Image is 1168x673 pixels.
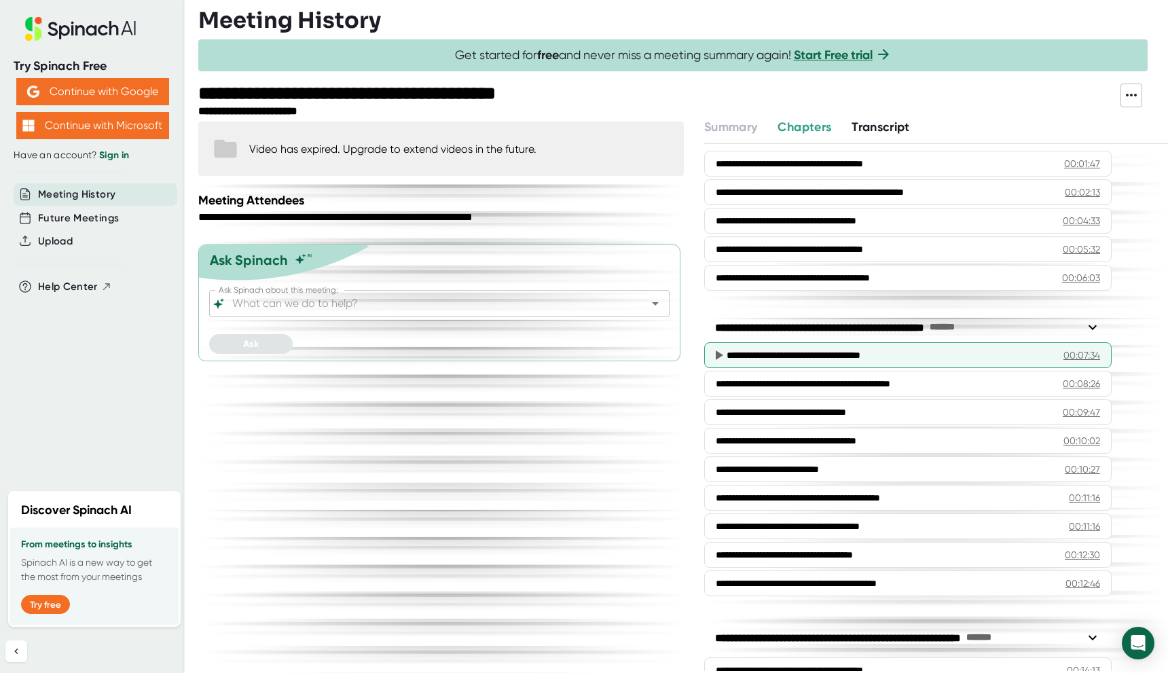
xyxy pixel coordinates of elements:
[210,252,288,268] div: Ask Spinach
[38,279,98,295] span: Help Center
[794,48,873,62] a: Start Free trial
[1069,520,1100,533] div: 00:11:16
[1065,577,1100,590] div: 00:12:46
[198,7,381,33] h3: Meeting History
[1065,462,1100,476] div: 00:10:27
[230,294,625,313] input: What can we do to help?
[852,120,910,134] span: Transcript
[1065,548,1100,562] div: 00:12:30
[16,78,169,105] button: Continue with Google
[1065,185,1100,199] div: 00:02:13
[14,149,171,162] div: Have an account?
[209,334,293,354] button: Ask
[38,211,119,226] button: Future Meetings
[1063,434,1100,448] div: 00:10:02
[1063,242,1100,256] div: 00:05:32
[38,279,112,295] button: Help Center
[704,120,757,134] span: Summary
[778,120,831,134] span: Chapters
[1064,157,1100,170] div: 00:01:47
[537,48,559,62] b: free
[1063,377,1100,390] div: 00:08:26
[1063,348,1100,362] div: 00:07:34
[21,595,70,614] button: Try free
[21,501,132,520] h2: Discover Spinach AI
[455,48,892,63] span: Get started for and never miss a meeting summary again!
[1062,271,1100,285] div: 00:06:03
[27,86,39,98] img: Aehbyd4JwY73AAAAAElFTkSuQmCC
[38,187,115,202] button: Meeting History
[99,149,129,161] a: Sign in
[249,143,536,156] div: Video has expired. Upgrade to extend videos in the future.
[852,118,910,137] button: Transcript
[14,58,171,74] div: Try Spinach Free
[38,234,73,249] button: Upload
[5,640,27,662] button: Collapse sidebar
[21,539,168,550] h3: From meetings to insights
[1063,214,1100,228] div: 00:04:33
[21,556,168,584] p: Spinach AI is a new way to get the most from your meetings
[1122,627,1154,659] div: Open Intercom Messenger
[16,112,169,139] button: Continue with Microsoft
[704,118,757,137] button: Summary
[198,193,687,208] div: Meeting Attendees
[243,338,259,350] span: Ask
[1063,405,1100,419] div: 00:09:47
[778,118,831,137] button: Chapters
[646,294,665,313] button: Open
[1069,491,1100,505] div: 00:11:16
